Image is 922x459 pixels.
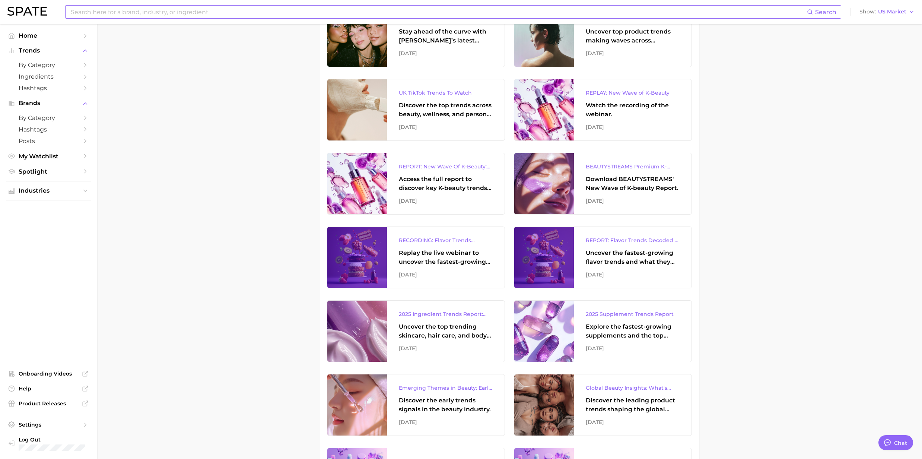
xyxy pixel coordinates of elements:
span: Onboarding Videos [19,370,78,377]
a: BEAUTYSTREAMS Premium K-beauty Trends ReportDownload BEAUTYSTREAMS' New Wave of K-beauty Report.[... [514,153,692,215]
button: Industries [6,185,91,196]
div: Stay ahead of the curve with [PERSON_NAME]’s latest monthly tracker, spotlighting the fastest-gro... [399,27,493,45]
a: Product Releases [6,398,91,409]
div: Uncover top product trends making waves across platforms — along with key insights into benefits,... [586,27,680,45]
button: ShowUS Market [858,7,916,17]
span: US Market [878,10,906,14]
div: Emerging Themes in Beauty: Early Trend Signals with Big Potential [399,383,493,392]
span: Home [19,32,78,39]
div: [DATE] [586,418,680,427]
div: Explore the fastest-growing supplements and the top wellness concerns driving consumer demand [586,322,680,340]
div: Uncover the top trending skincare, hair care, and body care ingredients capturing attention on Go... [399,322,493,340]
a: Onboarding Videos [6,368,91,379]
span: Posts [19,137,78,145]
a: REPLAY: New Wave of K-BeautyWatch the recording of the webinar.[DATE] [514,79,692,141]
a: 2025 Supplement Trends ReportExplore the fastest-growing supplements and the top wellness concern... [514,300,692,362]
img: SPATE [7,7,47,16]
span: Spotlight [19,168,78,175]
span: Help [19,385,78,392]
a: My Watchlist [6,151,91,162]
div: REPORT: Flavor Trends Decoded - What's New & What's Next According to TikTok & Google [586,236,680,245]
div: Discover the top trends across beauty, wellness, and personal care on TikTok [GEOGRAPHIC_DATA]. [399,101,493,119]
span: Trends [19,47,78,54]
span: Ingredients [19,73,78,80]
a: Spate Monthly TikTok Brands TrackerStay ahead of the curve with [PERSON_NAME]’s latest monthly tr... [327,5,505,67]
div: Global Beauty Insights: What's Trending & What's Ahead? [586,383,680,392]
div: Discover the early trends signals in the beauty industry. [399,396,493,414]
div: REPLAY: New Wave of K-Beauty [586,88,680,97]
div: Download BEAUTYSTREAMS' New Wave of K-beauty Report. [586,175,680,193]
span: Hashtags [19,85,78,92]
a: Hashtags [6,82,91,94]
div: Watch the recording of the webinar. [586,101,680,119]
a: RECORDING: Flavor Trends Decoded - What's New & What's Next According to TikTok & GoogleReplay th... [327,227,505,288]
a: Home [6,30,91,41]
a: Help [6,383,91,394]
div: 2025 Ingredient Trends Report: The Ingredients Defining Beauty in [DATE] [399,310,493,319]
a: REPORT: New Wave Of K-Beauty: [GEOGRAPHIC_DATA]’s Trending Innovations In Skincare & Color Cosmet... [327,153,505,215]
a: Ingredients [6,71,91,82]
span: Brands [19,100,78,107]
a: Emerging Themes in Beauty: Early Trend Signals with Big PotentialDiscover the early trends signal... [327,374,505,436]
div: BEAUTYSTREAMS Premium K-beauty Trends Report [586,162,680,171]
a: Hashtags [6,124,91,135]
a: by Category [6,112,91,124]
div: Discover the leading product trends shaping the global beauty market. [586,396,680,414]
div: [DATE] [399,123,493,132]
a: Spotlight [6,166,91,177]
div: [DATE] [586,270,680,279]
button: Brands [6,98,91,109]
div: Access the full report to discover key K-beauty trends influencing [DATE] beauty market [399,175,493,193]
div: [DATE] [399,270,493,279]
span: Log Out [19,436,120,443]
span: Product Releases [19,400,78,407]
a: 2025 Ingredient Trends Report: The Ingredients Defining Beauty in [DATE]Uncover the top trending ... [327,300,505,362]
a: Posts [6,135,91,147]
span: Search [815,9,836,16]
button: Trends [6,45,91,56]
a: Settings [6,419,91,430]
div: Replay the live webinar to uncover the fastest-growing flavor trends and what they signal about e... [399,249,493,266]
a: Global Beauty Insights: What's Trending & What's Ahead?Discover the leading product trends shapin... [514,374,692,436]
div: [DATE] [586,49,680,58]
div: [DATE] [399,49,493,58]
div: [DATE] [399,418,493,427]
span: Industries [19,187,78,194]
div: RECORDING: Flavor Trends Decoded - What's New & What's Next According to TikTok & Google [399,236,493,245]
div: [DATE] [586,344,680,353]
div: [DATE] [586,123,680,132]
input: Search here for a brand, industry, or ingredient [70,6,807,18]
span: by Category [19,61,78,69]
a: UK TikTok Trends To WatchDiscover the top trends across beauty, wellness, and personal care on Ti... [327,79,505,141]
div: [DATE] [586,196,680,205]
span: Settings [19,421,78,428]
div: UK TikTok Trends To Watch [399,88,493,97]
div: REPORT: New Wave Of K-Beauty: [GEOGRAPHIC_DATA]’s Trending Innovations In Skincare & Color Cosmetics [399,162,493,171]
div: [DATE] [399,344,493,353]
a: REPORT: Flavor Trends Decoded - What's New & What's Next According to TikTok & GoogleUncover the ... [514,227,692,288]
span: Show [859,10,876,14]
span: My Watchlist [19,153,78,160]
span: Hashtags [19,126,78,133]
a: by Category [6,59,91,71]
div: [DATE] [399,196,493,205]
a: 2025 Hair Report: Care & Styling ProductsUncover top product trends making waves across platforms... [514,5,692,67]
div: 2025 Supplement Trends Report [586,310,680,319]
span: by Category [19,114,78,121]
div: Uncover the fastest-growing flavor trends and what they signal about evolving consumer tastes. [586,249,680,266]
a: Log out. Currently logged in with e-mail stephanie.lukasiak@voyantbeauty.com. [6,434,91,453]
